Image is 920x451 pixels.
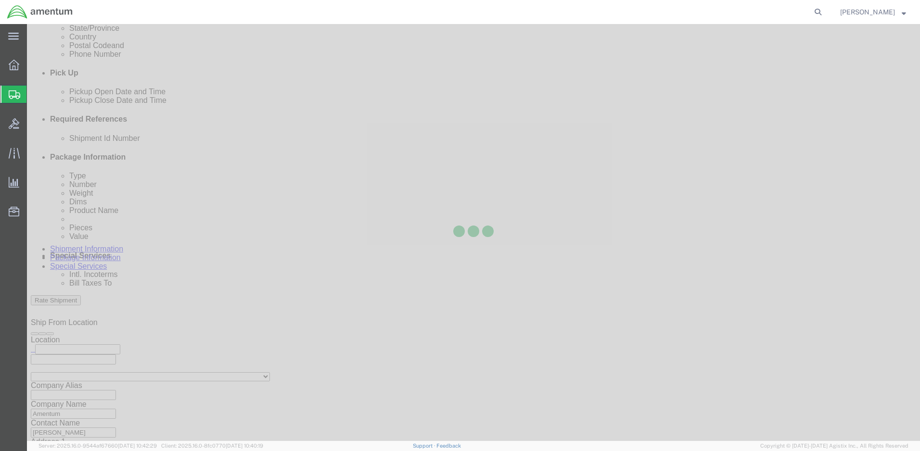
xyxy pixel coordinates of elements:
[118,443,157,449] span: [DATE] 10:42:29
[38,443,157,449] span: Server: 2025.16.0-9544af67660
[226,443,263,449] span: [DATE] 10:40:19
[840,7,895,17] span: Kurt Archuleta
[161,443,263,449] span: Client: 2025.16.0-8fc0770
[436,443,461,449] a: Feedback
[413,443,437,449] a: Support
[840,6,907,18] button: [PERSON_NAME]
[7,5,73,19] img: logo
[760,442,908,450] span: Copyright © [DATE]-[DATE] Agistix Inc., All Rights Reserved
